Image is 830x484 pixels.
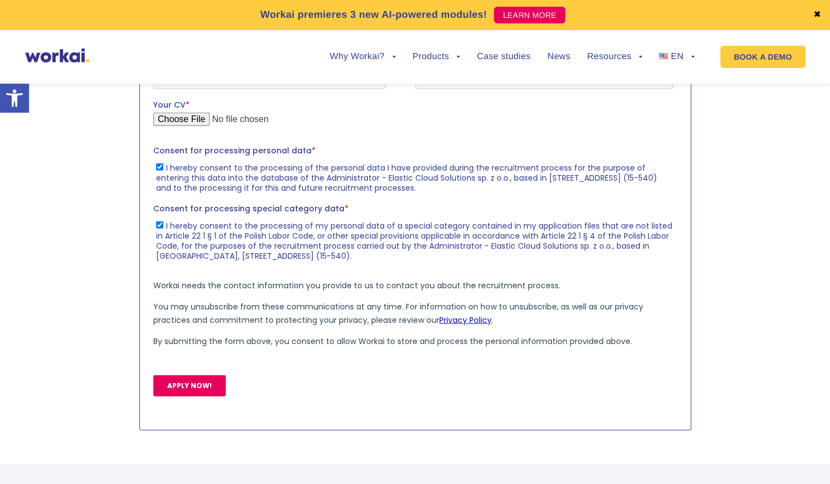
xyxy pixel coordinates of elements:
span: EN [671,52,683,61]
span: Mobile phone number [262,46,351,57]
a: Resources [587,52,642,61]
input: I hereby consent to the processing of the personal data I have provided during the recruitment pr... [3,156,10,163]
input: I hereby consent to the processing of my personal data of a special category contained in my appl... [3,214,10,221]
a: Why Workai? [329,52,395,61]
iframe: Form 0 [153,8,677,425]
a: Privacy Policy [286,307,338,318]
a: Products [412,52,460,61]
a: Case studies [477,52,530,61]
a: BOOK A DEMO [720,46,805,68]
span: I hereby consent to the processing of the personal data I have provided during the recruitment pr... [3,154,504,186]
a: ✖ [813,11,821,20]
a: LEARN MORE [494,7,565,23]
span: I hereby consent to the processing of my personal data of a special category contained in my appl... [3,212,519,254]
a: News [547,52,570,61]
p: Workai premieres 3 new AI-powered modules! [260,7,487,22]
